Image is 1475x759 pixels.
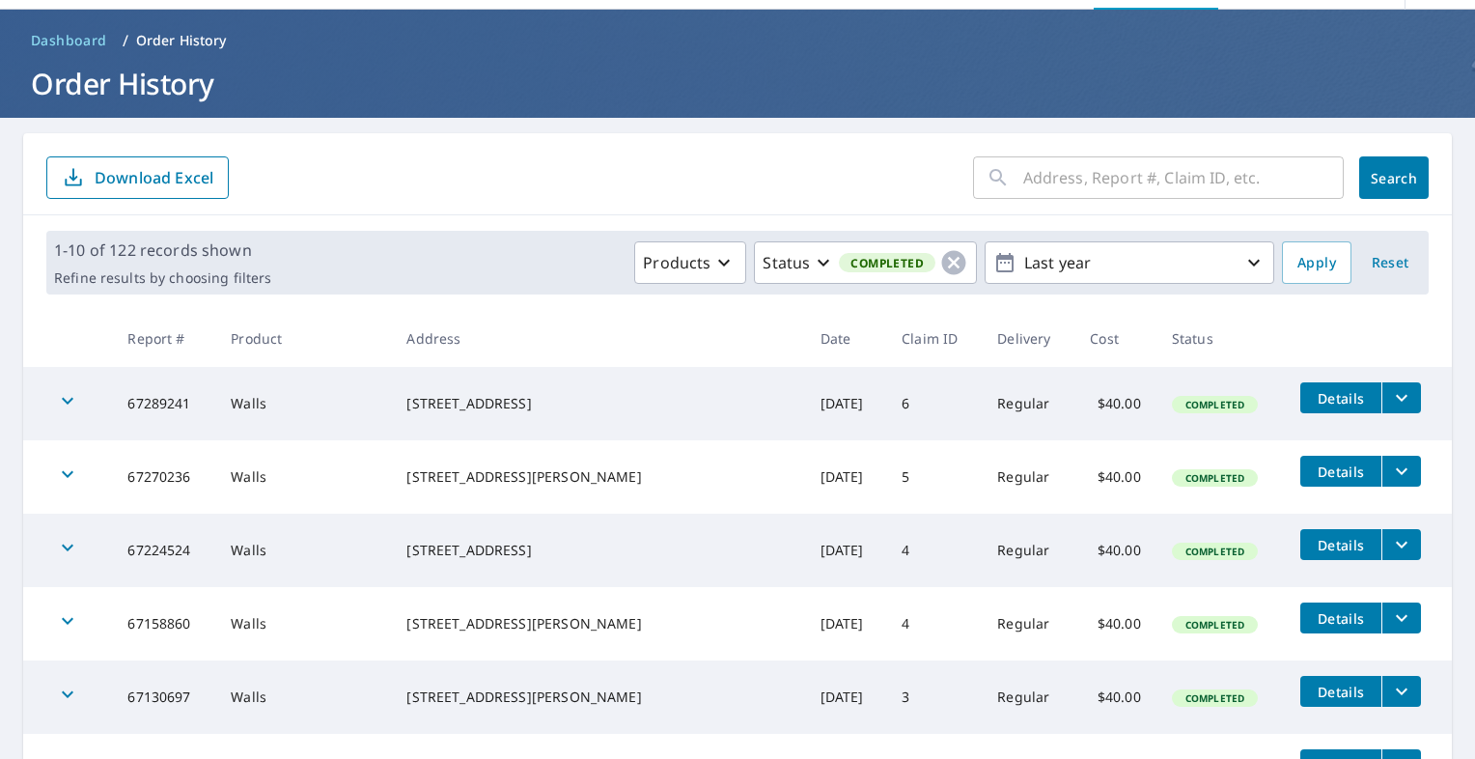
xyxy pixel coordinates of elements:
[112,310,215,367] th: Report #
[805,514,887,587] td: [DATE]
[112,587,215,661] td: 67158860
[1375,169,1413,187] span: Search
[112,440,215,514] td: 67270236
[1300,603,1381,633] button: detailsBtn-67158860
[805,440,887,514] td: [DATE]
[763,251,810,274] p: Status
[982,440,1074,514] td: Regular
[1174,545,1256,558] span: Completed
[985,241,1274,284] button: Last year
[391,310,804,367] th: Address
[1381,382,1421,413] button: filesDropdownBtn-67289241
[112,367,215,440] td: 67289241
[1359,156,1429,199] button: Search
[982,310,1074,367] th: Delivery
[1074,440,1156,514] td: $40.00
[1381,529,1421,560] button: filesDropdownBtn-67224524
[406,541,789,560] div: [STREET_ADDRESS]
[1300,382,1381,413] button: detailsBtn-67289241
[643,251,710,274] p: Products
[406,467,789,487] div: [STREET_ADDRESS][PERSON_NAME]
[123,29,128,52] li: /
[1023,151,1344,205] input: Address, Report #, Claim ID, etc.
[1174,471,1256,485] span: Completed
[1381,676,1421,707] button: filesDropdownBtn-67130697
[215,661,391,734] td: Walls
[215,514,391,587] td: Walls
[886,440,982,514] td: 5
[1300,456,1381,487] button: detailsBtn-67270236
[1300,529,1381,560] button: detailsBtn-67224524
[406,614,789,633] div: [STREET_ADDRESS][PERSON_NAME]
[54,239,271,262] p: 1-10 of 122 records shown
[31,31,107,50] span: Dashboard
[805,661,887,734] td: [DATE]
[754,241,977,284] button: StatusCompleted
[1282,241,1351,284] button: Apply
[215,440,391,514] td: Walls
[886,587,982,661] td: 4
[406,688,789,707] div: [STREET_ADDRESS][PERSON_NAME]
[1359,241,1421,284] button: Reset
[805,310,887,367] th: Date
[1074,310,1156,367] th: Cost
[46,156,229,199] button: Download Excel
[1156,310,1285,367] th: Status
[215,587,391,661] td: Walls
[1312,463,1370,481] span: Details
[23,25,1452,56] nav: breadcrumb
[1016,246,1242,280] p: Last year
[1074,661,1156,734] td: $40.00
[23,25,115,56] a: Dashboard
[215,367,391,440] td: Walls
[1312,609,1370,628] span: Details
[1074,587,1156,661] td: $40.00
[1297,251,1336,275] span: Apply
[805,587,887,661] td: [DATE]
[1174,618,1256,632] span: Completed
[982,514,1074,587] td: Regular
[95,167,213,188] p: Download Excel
[886,310,982,367] th: Claim ID
[982,587,1074,661] td: Regular
[1074,514,1156,587] td: $40.00
[886,661,982,734] td: 3
[1300,676,1381,707] button: detailsBtn-67130697
[136,31,227,50] p: Order History
[112,661,215,734] td: 67130697
[1312,683,1370,701] span: Details
[1312,536,1370,554] span: Details
[886,514,982,587] td: 4
[1367,251,1413,275] span: Reset
[406,394,789,413] div: [STREET_ADDRESS]
[634,241,746,284] button: Products
[1312,389,1370,408] span: Details
[886,367,982,440] td: 6
[112,514,215,587] td: 67224524
[54,269,271,287] p: Refine results by choosing filters
[982,367,1074,440] td: Regular
[23,64,1452,103] h1: Order History
[839,253,935,273] span: Completed
[1174,691,1256,705] span: Completed
[1174,398,1256,411] span: Completed
[1381,456,1421,487] button: filesDropdownBtn-67270236
[215,310,391,367] th: Product
[805,367,887,440] td: [DATE]
[982,661,1074,734] td: Regular
[1074,367,1156,440] td: $40.00
[1381,603,1421,633] button: filesDropdownBtn-67158860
